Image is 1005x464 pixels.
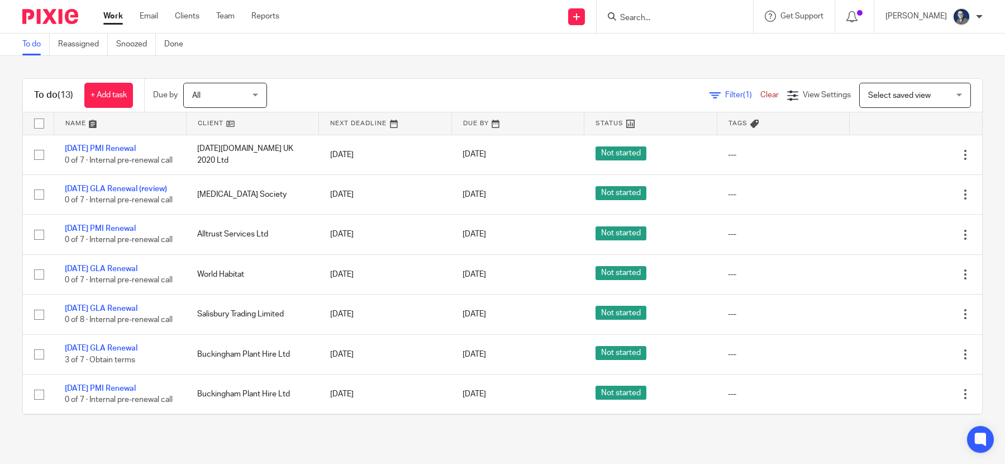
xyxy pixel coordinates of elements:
[463,271,486,278] span: [DATE]
[760,91,779,99] a: Clear
[58,34,108,55] a: Reassigned
[463,390,486,398] span: [DATE]
[65,385,136,392] a: [DATE] PMI Renewal
[728,149,838,160] div: ---
[65,305,137,313] a: [DATE] GLA Renewal
[596,146,646,160] span: Not started
[596,266,646,280] span: Not started
[463,310,486,318] span: [DATE]
[868,92,931,100] span: Select saved view
[65,276,173,284] span: 0 of 7 · Internal pre-renewal call
[65,196,173,204] span: 0 of 7 · Internal pre-renewal call
[728,349,838,360] div: ---
[780,12,823,20] span: Get Support
[319,135,451,174] td: [DATE]
[65,396,173,404] span: 0 of 7 · Internal pre-renewal call
[319,254,451,294] td: [DATE]
[103,11,123,22] a: Work
[65,225,136,233] a: [DATE] PMI Renewal
[743,91,752,99] span: (1)
[596,226,646,240] span: Not started
[65,236,173,244] span: 0 of 7 · Internal pre-renewal call
[175,11,199,22] a: Clients
[153,89,178,101] p: Due by
[463,191,486,198] span: [DATE]
[186,334,318,374] td: Buckingham Plant Hire Ltd
[596,306,646,320] span: Not started
[251,11,279,22] a: Reports
[58,91,73,100] span: (13)
[619,13,720,23] input: Search
[22,34,50,55] a: To do
[140,11,158,22] a: Email
[65,145,136,153] a: [DATE] PMI Renewal
[65,185,167,193] a: [DATE] GLA Renewal (review)
[65,356,135,364] span: 3 of 7 · Obtain terms
[728,309,838,320] div: ---
[186,215,318,254] td: Alltrust Services Ltd
[463,351,486,358] span: [DATE]
[952,8,970,26] img: Paul%20corporate%20headshot.jpg
[22,9,78,24] img: Pixie
[164,34,192,55] a: Done
[216,11,235,22] a: Team
[65,265,137,273] a: [DATE] GLA Renewal
[84,83,133,108] a: + Add task
[596,386,646,400] span: Not started
[803,91,851,99] span: View Settings
[186,295,318,334] td: Salisbury Trading Limited
[728,389,838,400] div: ---
[116,34,156,55] a: Snoozed
[319,375,451,414] td: [DATE]
[192,92,201,100] span: All
[596,346,646,360] span: Not started
[319,174,451,214] td: [DATE]
[319,215,451,254] td: [DATE]
[728,269,838,280] div: ---
[885,11,947,22] p: [PERSON_NAME]
[463,151,486,159] span: [DATE]
[186,375,318,414] td: Buckingham Plant Hire Ltd
[65,316,173,324] span: 0 of 8 · Internal pre-renewal call
[725,91,760,99] span: Filter
[34,89,73,101] h1: To do
[319,295,451,334] td: [DATE]
[728,189,838,200] div: ---
[728,229,838,240] div: ---
[65,344,137,352] a: [DATE] GLA Renewal
[186,135,318,174] td: [DATE][DOMAIN_NAME] UK 2020 Ltd
[463,230,486,238] span: [DATE]
[728,120,747,126] span: Tags
[65,157,173,164] span: 0 of 7 · Internal pre-renewal call
[596,186,646,200] span: Not started
[319,334,451,374] td: [DATE]
[186,254,318,294] td: World Habitat
[186,174,318,214] td: [MEDICAL_DATA] Society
